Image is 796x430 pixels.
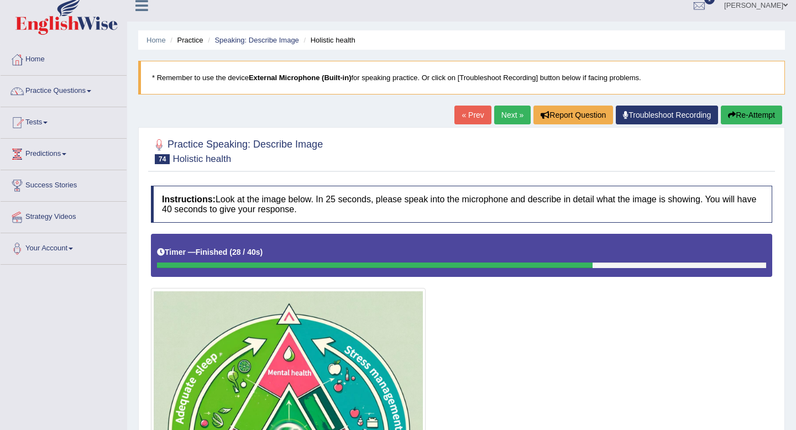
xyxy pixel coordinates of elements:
[1,44,127,72] a: Home
[138,61,785,95] blockquote: * Remember to use the device for speaking practice. Or click on [Troubleshoot Recording] button b...
[155,154,170,164] span: 74
[229,248,232,256] b: (
[301,35,355,45] li: Holistic health
[260,248,263,256] b: )
[151,137,323,164] h2: Practice Speaking: Describe Image
[172,154,231,164] small: Holistic health
[494,106,531,124] a: Next »
[1,139,127,166] a: Predictions
[167,35,203,45] li: Practice
[196,248,228,256] b: Finished
[533,106,613,124] button: Report Question
[721,106,782,124] button: Re-Attempt
[1,202,127,229] a: Strategy Videos
[1,107,127,135] a: Tests
[454,106,491,124] a: « Prev
[214,36,298,44] a: Speaking: Describe Image
[151,186,772,223] h4: Look at the image below. In 25 seconds, please speak into the microphone and describe in detail w...
[1,170,127,198] a: Success Stories
[1,76,127,103] a: Practice Questions
[249,74,352,82] b: External Microphone (Built-in)
[146,36,166,44] a: Home
[157,248,263,256] h5: Timer —
[1,233,127,261] a: Your Account
[616,106,718,124] a: Troubleshoot Recording
[162,195,216,204] b: Instructions:
[232,248,260,256] b: 28 / 40s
